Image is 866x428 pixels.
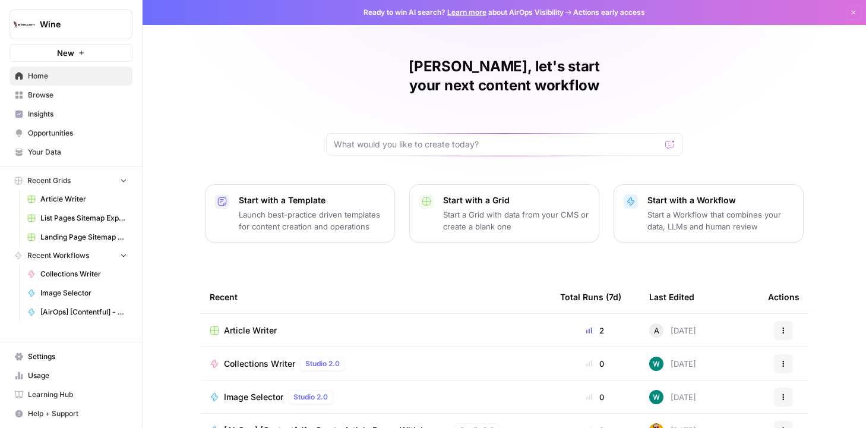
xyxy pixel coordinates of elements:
a: Insights [10,105,132,124]
a: Image Selector [22,284,132,303]
span: Actions early access [573,7,645,18]
p: Start a Workflow that combines your data, LLMs and human review [647,209,794,232]
img: Wine Logo [14,14,35,35]
span: Usage [28,370,127,381]
span: A [654,325,659,336]
a: Collections WriterStudio 2.0 [210,357,541,371]
a: Browse [10,86,132,105]
span: Image Selector [40,288,127,298]
button: Recent Grids [10,172,132,190]
span: Studio 2.0 [305,358,340,369]
p: Launch best-practice driven templates for content creation and operations [239,209,385,232]
input: What would you like to create today? [334,139,660,150]
span: List Pages Sitemap Export [40,213,127,224]
button: Start with a GridStart a Grid with data from your CMS or create a blank one [409,184,599,243]
button: Start with a WorkflowStart a Workflow that combines your data, LLMs and human review [614,184,804,243]
a: Article Writer [22,190,132,209]
span: Settings [28,351,127,362]
div: 2 [560,325,630,336]
img: vaiar9hhcrg879pubqop5lsxqhgw [649,390,663,404]
a: Settings [10,347,132,366]
span: Help + Support [28,408,127,419]
span: Image Selector [224,391,283,403]
span: Landing Page Sitemap Export [40,232,127,243]
span: Collections Writer [224,358,295,370]
div: [DATE] [649,390,696,404]
a: [AirOps] [Contentful] - Create Article Pages With Images [22,303,132,322]
button: Workspace: Wine [10,10,132,39]
span: Recent Grids [27,175,71,186]
a: Collections Writer [22,265,132,284]
a: Learning Hub [10,385,132,404]
div: Recent [210,281,541,313]
a: Opportunities [10,124,132,143]
a: Image SelectorStudio 2.0 [210,390,541,404]
span: Article Writer [40,194,127,204]
div: Total Runs (7d) [560,281,621,313]
div: Last Edited [649,281,694,313]
span: New [57,47,74,59]
span: Article Writer [224,325,277,336]
p: Start with a Workflow [647,194,794,206]
div: [DATE] [649,357,696,371]
span: Browse [28,90,127,100]
button: New [10,44,132,62]
div: [DATE] [649,323,696,338]
span: Ready to win AI search? about AirOps Visibility [364,7,564,18]
span: Learning Hub [28,389,127,400]
span: Wine [40,18,112,30]
a: Usage [10,366,132,385]
span: [AirOps] [Contentful] - Create Article Pages With Images [40,307,127,317]
p: Start with a Template [239,194,385,206]
span: Your Data [28,147,127,158]
p: Start a Grid with data from your CMS or create a blank one [443,209,589,232]
div: 0 [560,391,630,403]
a: Article Writer [210,325,541,336]
span: Collections Writer [40,269,127,279]
div: 0 [560,358,630,370]
a: Learn more [447,8,486,17]
a: List Pages Sitemap Export [22,209,132,228]
a: Home [10,67,132,86]
button: Start with a TemplateLaunch best-practice driven templates for content creation and operations [205,184,395,243]
a: Landing Page Sitemap Export [22,228,132,247]
span: Studio 2.0 [293,392,328,402]
p: Start with a Grid [443,194,589,206]
span: Recent Workflows [27,250,89,261]
div: Actions [768,281,799,313]
span: Insights [28,109,127,119]
button: Recent Workflows [10,247,132,265]
span: Home [28,71,127,81]
h1: [PERSON_NAME], let's start your next content workflow [326,57,682,95]
img: vaiar9hhcrg879pubqop5lsxqhgw [649,357,663,371]
button: Help + Support [10,404,132,423]
span: Opportunities [28,128,127,139]
a: Your Data [10,143,132,162]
